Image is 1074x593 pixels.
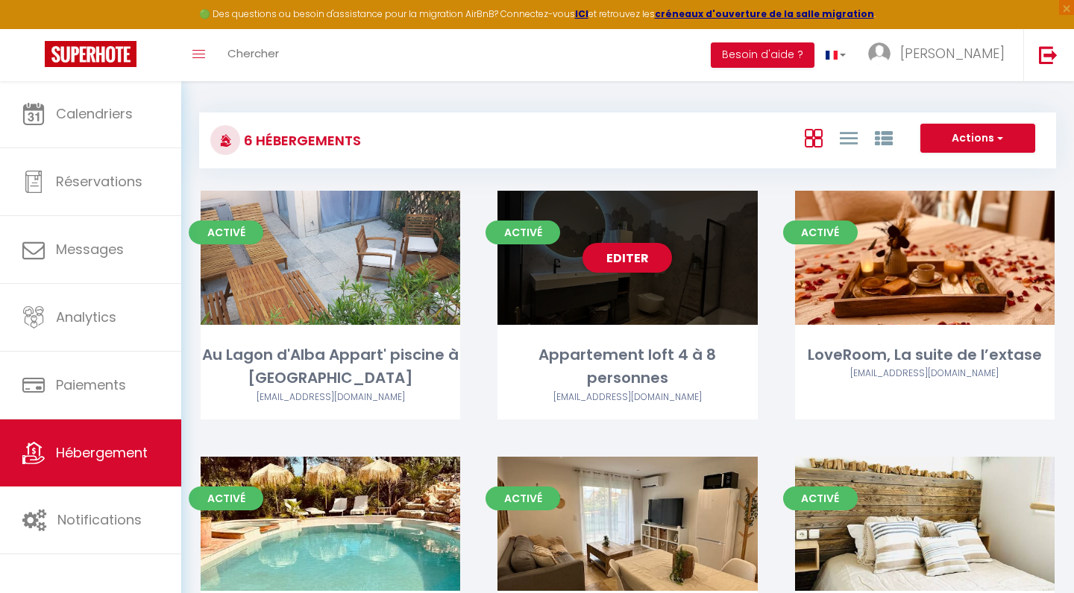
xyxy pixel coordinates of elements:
[45,41,136,67] img: Super Booking
[486,486,560,510] span: Activé
[227,45,279,61] span: Chercher
[711,42,814,68] button: Besoin d'aide ?
[900,44,1005,63] span: [PERSON_NAME]
[840,125,858,150] a: Vue en Liste
[56,308,116,326] span: Analytics
[1039,45,1058,64] img: logout
[56,104,133,123] span: Calendriers
[783,486,858,510] span: Activé
[201,343,460,390] div: Au Lagon d'Alba Appart' piscine à [GEOGRAPHIC_DATA]
[240,124,361,157] h3: 6 Hébergements
[582,243,672,273] a: Editer
[805,125,823,150] a: Vue en Box
[56,375,126,394] span: Paiements
[920,124,1035,153] button: Actions
[56,172,142,191] span: Réservations
[56,443,148,462] span: Hébergement
[857,29,1023,81] a: ... [PERSON_NAME]
[868,42,891,65] img: ...
[189,221,263,244] span: Activé
[486,221,560,244] span: Activé
[795,343,1055,367] div: LoveRoom, La suite de l’extase
[12,6,57,51] button: Ouvrir le widget de chat LiveChat
[575,7,588,20] a: ICI
[783,221,858,244] span: Activé
[56,240,124,259] span: Messages
[57,510,142,529] span: Notifications
[875,125,893,150] a: Vue par Groupe
[795,367,1055,381] div: Airbnb
[497,390,757,405] div: Airbnb
[189,486,263,510] span: Activé
[216,29,290,81] a: Chercher
[201,390,460,405] div: Airbnb
[497,343,757,390] div: Appartement loft 4 à 8 personnes
[655,7,874,20] a: créneaux d'ouverture de la salle migration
